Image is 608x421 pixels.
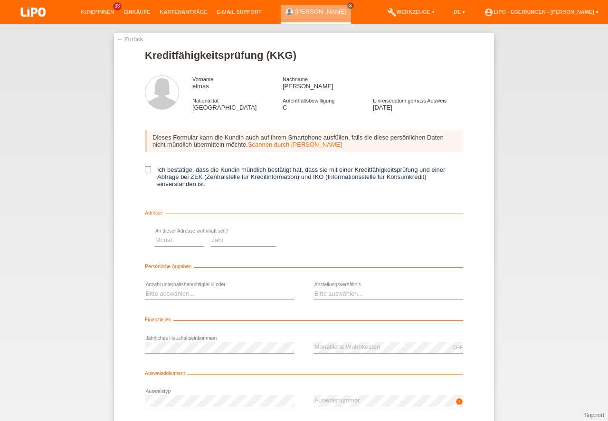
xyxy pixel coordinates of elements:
[283,97,373,111] div: C
[145,166,463,187] label: Ich bestätige, dass die Kundin mündlich bestätigt hat, dass sie mit einer Kreditfähigkeitsprüfung...
[373,97,463,111] div: [DATE]
[192,98,218,103] span: Nationalität
[283,75,373,90] div: [PERSON_NAME]
[449,9,470,15] a: DE ▾
[283,98,334,103] span: Aufenthaltsbewilligung
[373,98,446,103] span: Einreisedatum gemäss Ausweis
[145,264,194,269] span: Persönliche Angaben
[348,3,353,8] i: close
[76,9,119,15] a: Kund*innen
[456,398,463,405] i: info
[452,345,463,350] div: CHF
[387,8,397,17] i: build
[283,76,308,82] span: Nachname
[145,371,187,376] span: Ausweisdokument
[382,9,440,15] a: buildWerkzeuge ▾
[119,9,155,15] a: Einkäufe
[212,9,266,15] a: E-Mail Support
[192,76,213,82] span: Vorname
[192,97,283,111] div: [GEOGRAPHIC_DATA]
[113,2,122,10] span: 33
[347,2,354,9] a: close
[484,8,494,17] i: account_circle
[192,75,283,90] div: elmas
[584,412,604,419] a: Support
[479,9,603,15] a: account_circleLIPO - Egerkingen - [PERSON_NAME] ▾
[456,401,463,406] a: info
[145,317,173,322] span: Finanzielles
[9,19,57,27] a: LIPO pay
[145,210,165,215] span: Adresse
[155,9,212,15] a: Kartenanträge
[295,8,346,15] a: [PERSON_NAME]
[116,36,143,43] a: ← Zurück
[248,141,342,148] a: Scannen durch [PERSON_NAME]
[145,49,463,61] h1: Kreditfähigkeitsprüfung (KKG)
[145,130,463,152] div: Dieses Formular kann die Kundin auch auf ihrem Smartphone ausfüllen, falls sie diese persönlichen...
